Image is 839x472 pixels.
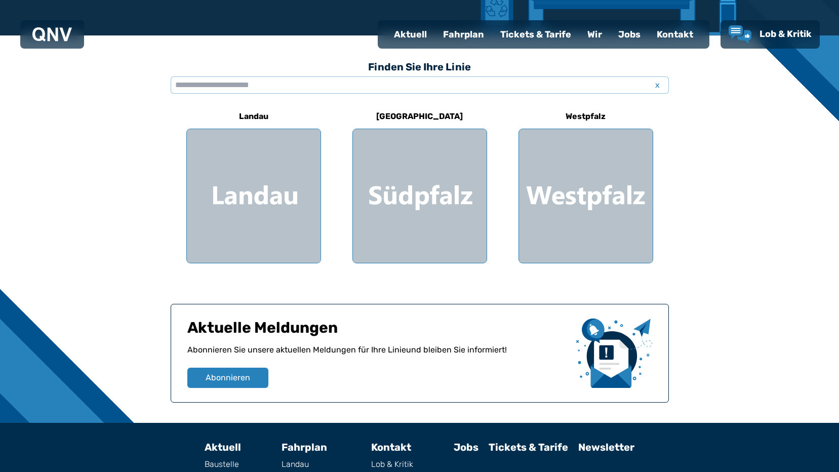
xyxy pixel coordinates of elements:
img: newsletter [576,319,652,388]
span: x [651,79,665,91]
a: Lob & Kritik [371,460,444,468]
h1: Aktuelle Meldungen [187,319,568,344]
a: Jobs [454,441,478,453]
a: Aktuell [386,21,435,48]
a: Newsletter [578,441,634,453]
a: Lob & Kritik [729,25,812,44]
h6: [GEOGRAPHIC_DATA] [372,108,467,125]
a: QNV Logo [32,24,72,45]
a: Fahrplan [435,21,492,48]
h6: Landau [235,108,272,125]
a: Jobs [610,21,649,48]
img: QNV Logo [32,27,72,42]
p: Abonnieren Sie unsere aktuellen Meldungen für Ihre Linie und bleiben Sie informiert! [187,344,568,368]
a: Tickets & Tarife [492,21,579,48]
a: Fahrplan [282,441,327,453]
a: Baustelle [205,460,271,468]
span: Abonnieren [206,372,250,384]
button: Abonnieren [187,368,268,388]
span: Lob & Kritik [760,28,812,40]
a: Kontakt [649,21,701,48]
a: Westpfalz Region Westpfalz [518,104,653,263]
a: Aktuell [205,441,241,453]
a: Tickets & Tarife [489,441,568,453]
a: [GEOGRAPHIC_DATA] Region Südpfalz [352,104,487,263]
h6: Westpfalz [562,108,610,125]
h3: Finden Sie Ihre Linie [171,56,669,78]
a: Landau [282,460,361,468]
a: Landau Region Landau [186,104,321,263]
a: Wir [579,21,610,48]
a: Kontakt [371,441,411,453]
